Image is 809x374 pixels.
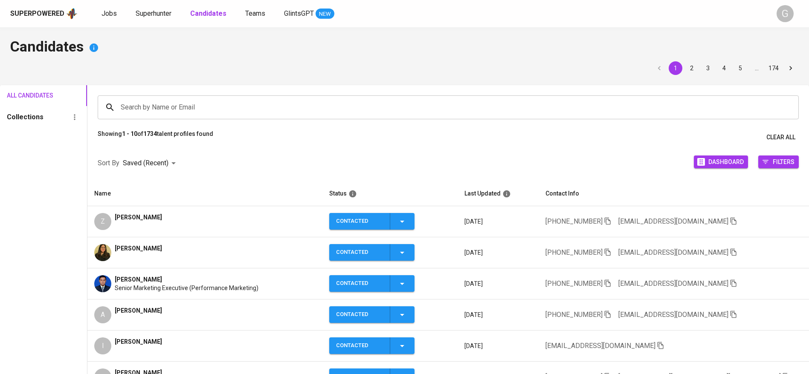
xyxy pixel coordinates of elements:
div: … [750,64,763,72]
b: Candidates [190,9,226,17]
span: [EMAIL_ADDRESS][DOMAIN_NAME] [618,279,728,288]
button: Contacted [329,244,415,261]
th: Last Updated [458,181,539,206]
span: [EMAIL_ADDRESS][DOMAIN_NAME] [618,311,728,319]
span: [PERSON_NAME] [115,275,162,284]
button: Go to page 3 [701,61,715,75]
th: Name [87,181,322,206]
span: [PHONE_NUMBER] [545,217,603,225]
div: Z [94,213,111,230]
h6: Collections [7,111,43,123]
th: Status [322,181,458,206]
th: Contact Info [539,181,809,206]
span: Dashboard [708,156,744,167]
img: 4df656dadbd162dc32d588ba6c11d4cc.jpg [94,275,111,292]
button: Dashboard [694,155,748,168]
img: 0401f29d510ff4f57054ea3f8167d12e.jpeg [94,244,111,261]
span: [PERSON_NAME] [115,337,162,346]
a: Superpoweredapp logo [10,7,78,20]
button: Contacted [329,306,415,323]
button: Clear All [763,129,799,145]
span: Superhunter [136,9,171,17]
button: Contacted [329,213,415,230]
div: Contacted [336,275,383,292]
div: Contacted [336,306,383,323]
span: [EMAIL_ADDRESS][DOMAIN_NAME] [545,342,655,350]
span: [PERSON_NAME] [115,306,162,315]
a: Candidates [190,9,228,19]
span: Teams [245,9,265,17]
div: G [777,5,794,22]
p: [DATE] [464,248,532,257]
span: All Candidates [7,90,43,101]
button: Filters [758,155,799,168]
b: 1 - 10 [122,130,137,137]
p: [DATE] [464,217,532,226]
span: Senior Marketing Executive (Performance Marketing) [115,284,258,292]
div: Contacted [336,244,383,261]
button: Contacted [329,337,415,354]
span: Clear All [766,132,795,143]
button: page 1 [669,61,682,75]
p: Sort By [98,158,119,168]
span: [EMAIL_ADDRESS][DOMAIN_NAME] [618,217,728,225]
span: GlintsGPT [284,9,314,17]
nav: pagination navigation [651,61,799,75]
p: Showing of talent profiles found [98,129,213,145]
span: [PHONE_NUMBER] [545,279,603,288]
a: GlintsGPT NEW [284,9,334,19]
button: Go to page 4 [717,61,731,75]
span: [PHONE_NUMBER] [545,248,603,256]
span: NEW [316,10,334,18]
a: Teams [245,9,267,19]
div: I [94,337,111,354]
a: Superhunter [136,9,173,19]
div: Contacted [336,213,383,230]
span: [PHONE_NUMBER] [545,311,603,319]
div: A [94,306,111,323]
p: Saved (Recent) [123,158,168,168]
button: Go to page 5 [734,61,747,75]
p: [DATE] [464,311,532,319]
button: Go to next page [784,61,797,75]
span: [PERSON_NAME] [115,244,162,253]
div: Superpowered [10,9,64,19]
b: 1734 [143,130,157,137]
img: app logo [66,7,78,20]
span: Jobs [101,9,117,17]
span: [EMAIL_ADDRESS][DOMAIN_NAME] [618,248,728,256]
p: [DATE] [464,279,532,288]
button: Go to page 2 [685,61,699,75]
div: Contacted [336,337,383,354]
div: Saved (Recent) [123,155,179,171]
button: Contacted [329,275,415,292]
p: [DATE] [464,342,532,350]
span: Filters [773,156,795,167]
h4: Candidates [10,37,799,58]
button: Go to page 174 [766,61,781,75]
a: Jobs [101,9,119,19]
span: [PERSON_NAME] [115,213,162,222]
